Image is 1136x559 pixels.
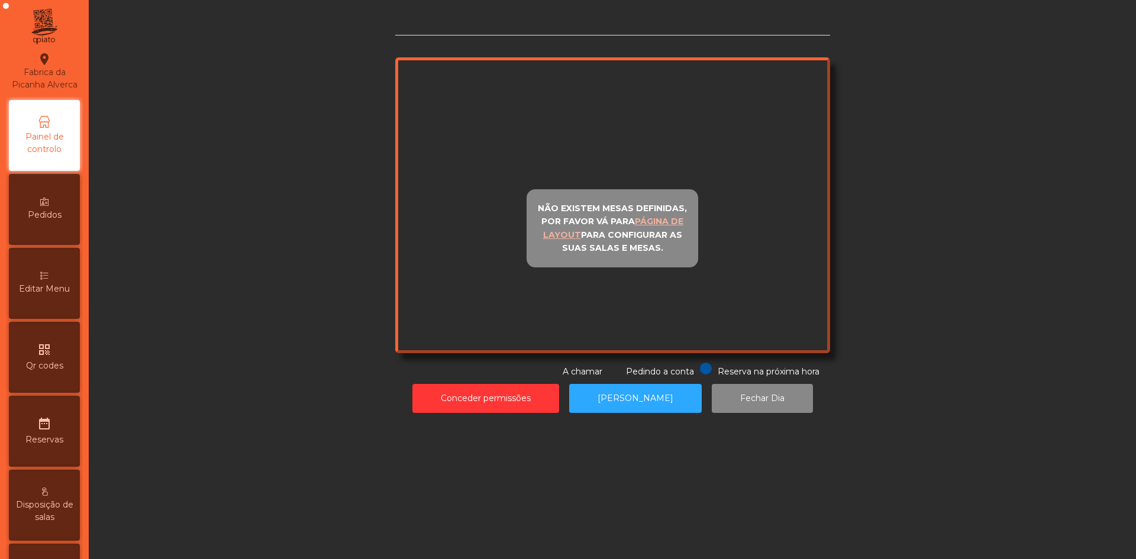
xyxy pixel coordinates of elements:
span: Qr codes [26,360,63,372]
span: A chamar [563,366,602,377]
span: Editar Menu [19,283,70,295]
div: Fabrica da Picanha Alverca [9,52,79,91]
button: [PERSON_NAME] [569,384,702,413]
i: location_on [37,52,51,66]
u: página de layout [543,216,684,240]
span: Reserva na próxima hora [718,366,819,377]
button: Conceder permissões [412,384,559,413]
span: Reservas [25,434,63,446]
span: Disposição de salas [12,499,77,524]
span: Painel de controlo [12,131,77,156]
span: Pedidos [28,209,62,221]
span: Pedindo a conta [626,366,694,377]
i: date_range [37,416,51,431]
p: Não existem mesas definidas, por favor vá para para configurar as suas salas e mesas. [532,202,693,255]
i: qr_code [37,342,51,357]
button: Fechar Dia [712,384,813,413]
img: qpiato [30,6,59,47]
